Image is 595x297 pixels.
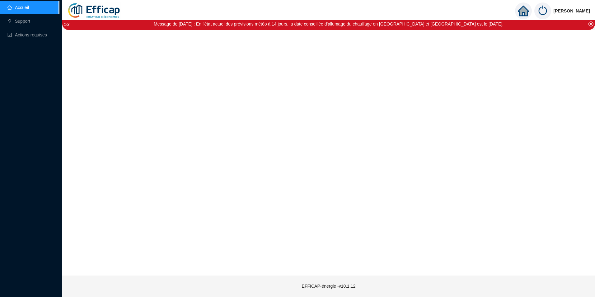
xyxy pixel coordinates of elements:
[534,2,551,19] img: power
[7,19,30,24] a: questionSupport
[518,5,529,16] span: home
[588,21,593,26] span: close-circle
[7,33,12,37] span: check-square
[7,5,29,10] a: homeAccueil
[64,22,69,27] i: 1 / 3
[302,284,356,289] span: EFFICAP-énergie - v10.1.12
[554,1,590,21] span: [PERSON_NAME]
[154,21,504,27] div: Message de [DATE] : En l'état actuel des prévisions météo à 14 jours, la date conseillée d'alluma...
[15,32,47,37] span: Actions requises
